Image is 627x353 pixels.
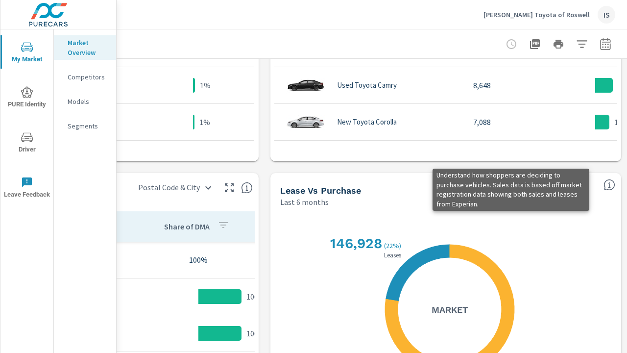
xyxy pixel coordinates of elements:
p: Leases [382,252,403,258]
h5: Lease vs Purchase [280,185,361,196]
p: Share of DMA [164,222,210,231]
h5: Market [432,304,468,315]
div: Market Overview [54,35,116,60]
span: My Market [3,41,50,65]
button: Make Fullscreen [221,180,237,196]
button: Apply Filters [572,34,592,54]
button: Select Date Range [596,34,615,54]
span: Leave Feedback [3,176,50,201]
p: [PERSON_NAME] Toyota of Roswell [483,10,590,19]
p: Used Toyota Camry [337,81,397,90]
span: Driver [3,131,50,155]
p: 1% [614,116,625,128]
span: PURE Identity [3,86,50,110]
p: Models [68,97,108,106]
button: Print Report [549,34,568,54]
p: 1% [200,79,211,91]
div: Competitors [54,70,116,84]
p: Last 6 months [280,196,329,208]
p: Market Overview [68,38,108,57]
p: 100% [145,254,252,266]
p: Competitors [68,72,108,82]
p: 100% [246,291,265,303]
p: 8,648 [473,79,526,91]
p: 7,088 [473,116,526,128]
p: ( 22% ) [384,241,403,250]
h2: 146,928 [328,235,382,252]
p: 1% [199,116,210,128]
img: glamour [286,107,325,137]
div: Postal Code & City [132,179,217,196]
p: New Toyota Corolla [337,118,397,126]
div: IS [598,6,615,24]
div: nav menu [0,29,53,210]
button: "Export Report to PDF" [525,34,545,54]
p: Segments [68,121,108,131]
div: Segments [54,119,116,133]
span: Top Postal Codes shows you how you rank, in terms of sales, to other dealerships in your market. ... [241,182,253,194]
div: Models [54,94,116,109]
p: 100% [246,328,265,339]
img: glamour [286,71,325,100]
